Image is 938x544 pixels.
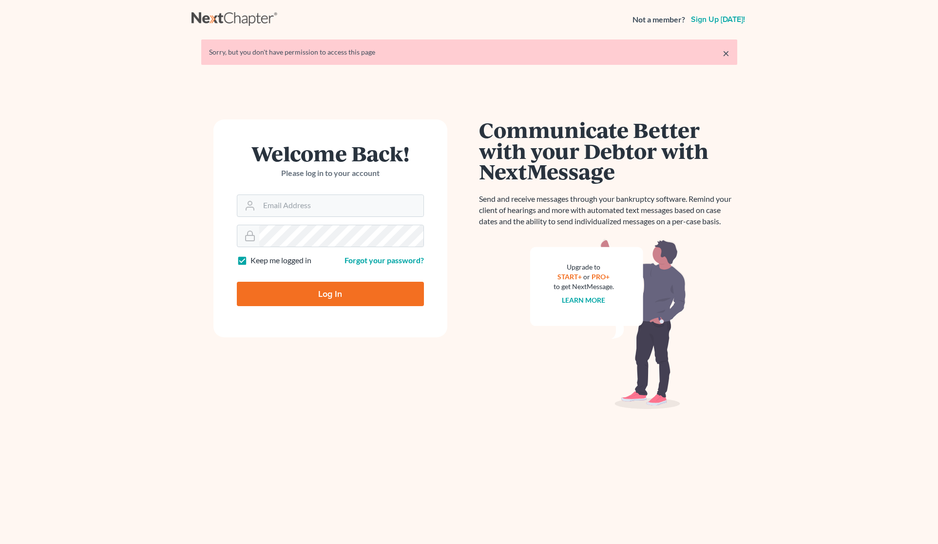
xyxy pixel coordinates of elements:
div: Upgrade to [554,262,614,272]
input: Log In [237,282,424,306]
div: Sorry, but you don't have permission to access this page [209,47,729,57]
a: × [723,47,729,59]
div: to get NextMessage. [554,282,614,291]
h1: Welcome Back! [237,143,424,164]
a: PRO+ [592,272,610,281]
a: Forgot your password? [345,255,424,265]
strong: Not a member? [632,14,685,25]
p: Please log in to your account [237,168,424,179]
img: nextmessage_bg-59042aed3d76b12b5cd301f8e5b87938c9018125f34e5fa2b7a6b67550977c72.svg [530,239,686,409]
a: START+ [557,272,582,281]
span: or [583,272,590,281]
a: Sign up [DATE]! [689,16,747,23]
a: Learn more [562,296,605,304]
p: Send and receive messages through your bankruptcy software. Remind your client of hearings and mo... [479,194,737,227]
label: Keep me logged in [250,255,311,266]
input: Email Address [259,195,423,216]
h1: Communicate Better with your Debtor with NextMessage [479,119,737,182]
